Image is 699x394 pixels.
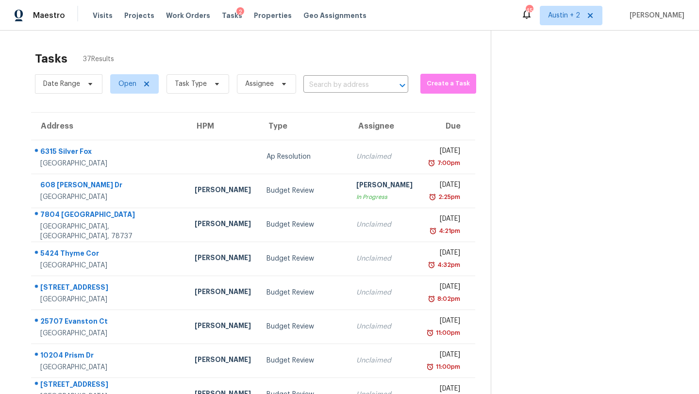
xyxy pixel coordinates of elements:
[40,316,179,328] div: 25707 Evanston Ct
[40,147,179,159] div: 6315 Silver Fox
[195,185,251,197] div: [PERSON_NAME]
[428,214,460,226] div: [DATE]
[266,288,341,297] div: Budget Review
[266,254,341,263] div: Budget Review
[428,294,435,304] img: Overdue Alarm Icon
[33,11,65,20] span: Maestro
[356,356,413,365] div: Unclaimed
[435,260,460,270] div: 4:32pm
[118,79,136,89] span: Open
[40,328,179,338] div: [GEOGRAPHIC_DATA]
[166,11,210,20] span: Work Orders
[356,152,413,162] div: Unclaimed
[40,248,179,261] div: 5424 Thyme Cor
[356,322,413,331] div: Unclaimed
[40,362,179,372] div: [GEOGRAPHIC_DATA]
[428,158,435,168] img: Overdue Alarm Icon
[435,158,460,168] div: 7:00pm
[40,159,179,168] div: [GEOGRAPHIC_DATA]
[426,362,434,372] img: Overdue Alarm Icon
[626,11,684,20] span: [PERSON_NAME]
[396,79,409,92] button: Open
[195,287,251,299] div: [PERSON_NAME]
[40,180,179,192] div: 608 [PERSON_NAME] Dr
[356,180,413,192] div: [PERSON_NAME]
[195,219,251,231] div: [PERSON_NAME]
[40,350,179,362] div: 10204 Prism Dr
[222,12,242,19] span: Tasks
[428,350,460,362] div: [DATE]
[40,192,179,202] div: [GEOGRAPHIC_DATA]
[349,113,420,140] th: Assignee
[548,11,580,20] span: Austin + 2
[266,152,341,162] div: Ap Resolution
[420,113,475,140] th: Due
[40,261,179,270] div: [GEOGRAPHIC_DATA]
[195,355,251,367] div: [PERSON_NAME]
[428,248,460,260] div: [DATE]
[266,186,341,196] div: Budget Review
[420,74,476,94] button: Create a Task
[356,220,413,230] div: Unclaimed
[356,254,413,263] div: Unclaimed
[426,328,434,338] img: Overdue Alarm Icon
[428,146,460,158] div: [DATE]
[356,288,413,297] div: Unclaimed
[259,113,349,140] th: Type
[187,113,259,140] th: HPM
[303,11,366,20] span: Geo Assignments
[436,192,460,202] div: 2:25pm
[245,79,274,89] span: Assignee
[437,226,460,236] div: 4:21pm
[40,210,179,222] div: 7804 [GEOGRAPHIC_DATA]
[124,11,154,20] span: Projects
[40,282,179,295] div: [STREET_ADDRESS]
[428,260,435,270] img: Overdue Alarm Icon
[40,379,179,392] div: [STREET_ADDRESS]
[236,7,244,17] div: 2
[83,54,114,64] span: 37 Results
[43,79,80,89] span: Date Range
[428,282,460,294] div: [DATE]
[254,11,292,20] span: Properties
[428,316,460,328] div: [DATE]
[93,11,113,20] span: Visits
[428,180,460,192] div: [DATE]
[429,192,436,202] img: Overdue Alarm Icon
[266,356,341,365] div: Budget Review
[303,78,381,93] input: Search by address
[266,322,341,331] div: Budget Review
[175,79,207,89] span: Task Type
[195,321,251,333] div: [PERSON_NAME]
[526,6,533,16] div: 45
[434,328,460,338] div: 11:00pm
[40,295,179,304] div: [GEOGRAPHIC_DATA]
[434,362,460,372] div: 11:00pm
[266,220,341,230] div: Budget Review
[35,54,67,64] h2: Tasks
[435,294,460,304] div: 8:02pm
[429,226,437,236] img: Overdue Alarm Icon
[425,78,471,89] span: Create a Task
[31,113,187,140] th: Address
[40,222,179,241] div: [GEOGRAPHIC_DATA], [GEOGRAPHIC_DATA], 78737
[356,192,413,202] div: In Progress
[195,253,251,265] div: [PERSON_NAME]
